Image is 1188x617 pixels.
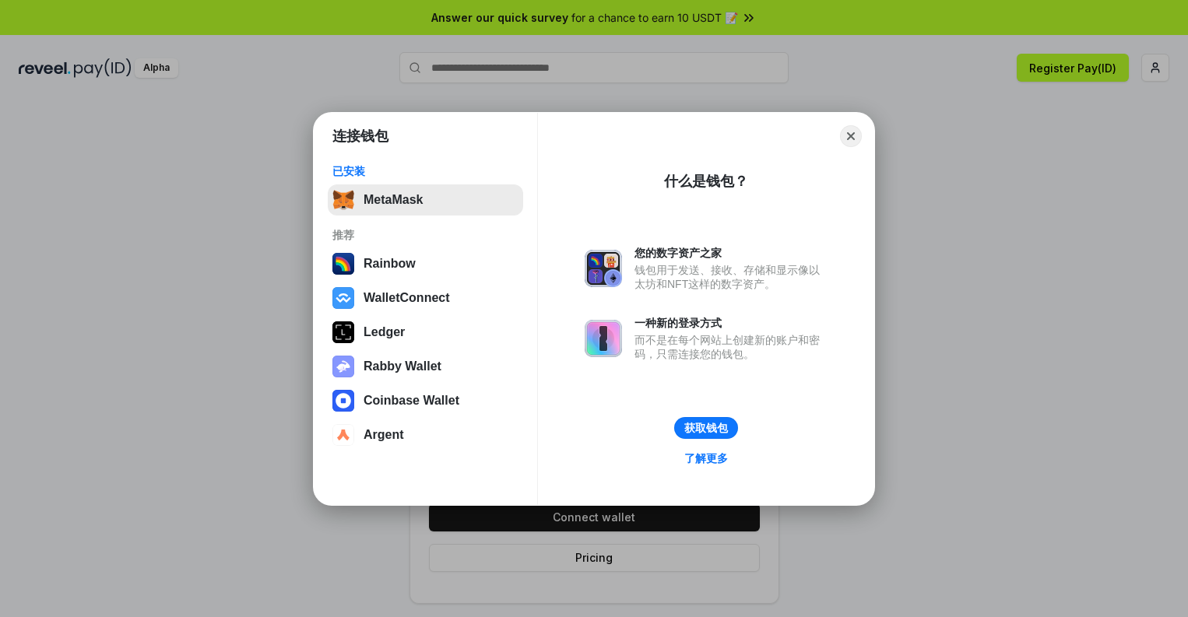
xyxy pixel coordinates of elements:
button: Argent [328,419,523,450]
img: svg+xml,%3Csvg%20width%3D%2228%22%20height%3D%2228%22%20viewBox%3D%220%200%2028%2028%22%20fill%3D... [332,390,354,412]
div: MetaMask [364,193,423,207]
div: 获取钱包 [684,421,728,435]
img: svg+xml,%3Csvg%20xmlns%3D%22http%3A%2F%2Fwww.w3.org%2F2000%2Fsvg%22%20fill%3D%22none%22%20viewBox... [585,250,622,287]
button: WalletConnect [328,282,523,314]
button: Rabby Wallet [328,351,523,382]
button: Coinbase Wallet [328,385,523,416]
img: svg+xml,%3Csvg%20width%3D%2228%22%20height%3D%2228%22%20viewBox%3D%220%200%2028%2028%22%20fill%3D... [332,424,354,446]
div: Argent [364,428,404,442]
button: 获取钱包 [674,417,738,439]
div: Rabby Wallet [364,359,441,373]
div: 而不是在每个网站上创建新的账户和密码，只需连接您的钱包。 [634,333,828,361]
div: 钱包用于发送、接收、存储和显示像以太坊和NFT这样的数字资产。 [634,263,828,291]
h1: 连接钱包 [332,127,388,145]
div: Rainbow [364,257,416,271]
button: Ledger [328,317,523,348]
button: MetaMask [328,184,523,216]
button: Rainbow [328,248,523,279]
div: 了解更多 [684,451,728,465]
div: 什么是钱包？ [664,172,748,191]
img: svg+xml,%3Csvg%20width%3D%2228%22%20height%3D%2228%22%20viewBox%3D%220%200%2028%2028%22%20fill%3D... [332,287,354,309]
div: WalletConnect [364,291,450,305]
div: Ledger [364,325,405,339]
img: svg+xml,%3Csvg%20xmlns%3D%22http%3A%2F%2Fwww.w3.org%2F2000%2Fsvg%22%20fill%3D%22none%22%20viewBox... [585,320,622,357]
img: svg+xml,%3Csvg%20xmlns%3D%22http%3A%2F%2Fwww.w3.org%2F2000%2Fsvg%22%20width%3D%2228%22%20height%3... [332,321,354,343]
img: svg+xml,%3Csvg%20xmlns%3D%22http%3A%2F%2Fwww.w3.org%2F2000%2Fsvg%22%20fill%3D%22none%22%20viewBox... [332,356,354,377]
div: 一种新的登录方式 [634,316,828,330]
div: Coinbase Wallet [364,394,459,408]
button: Close [840,125,862,147]
img: svg+xml,%3Csvg%20width%3D%22120%22%20height%3D%22120%22%20viewBox%3D%220%200%20120%20120%22%20fil... [332,253,354,275]
a: 了解更多 [675,448,737,468]
div: 推荐 [332,228,518,242]
div: 已安装 [332,164,518,178]
div: 您的数字资产之家 [634,246,828,260]
img: svg+xml,%3Csvg%20fill%3D%22none%22%20height%3D%2233%22%20viewBox%3D%220%200%2035%2033%22%20width%... [332,189,354,211]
